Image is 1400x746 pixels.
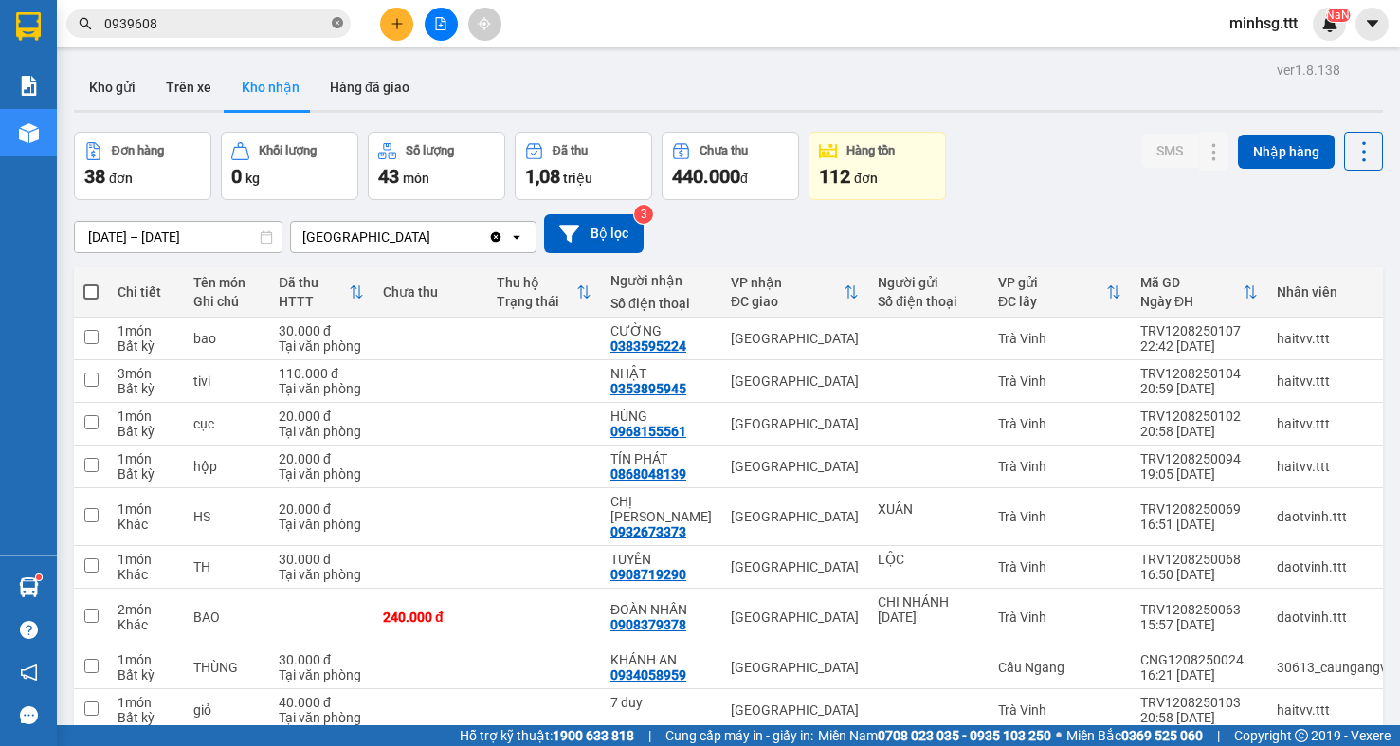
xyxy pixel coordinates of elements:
th: Toggle SortBy [1131,267,1267,318]
div: 20:58 [DATE] [1140,424,1258,439]
button: Hàng đã giao [315,64,425,110]
sup: 3 [634,205,653,224]
span: Miền Nam [818,725,1051,746]
div: Tại văn phòng [279,710,364,725]
div: Trạng thái [497,294,576,309]
span: file-add [434,17,447,30]
span: Miền Bắc [1066,725,1203,746]
div: 1 món [118,652,174,667]
div: Tại văn phòng [279,338,364,354]
div: Đã thu [553,144,588,157]
button: Kho nhận [227,64,315,110]
div: 3 món [118,366,174,381]
div: Đơn hàng [112,144,164,157]
div: 0868048139 [610,466,686,482]
div: cục [193,416,260,431]
button: Nhập hàng [1238,135,1335,169]
div: TRV1208250063 [1140,602,1258,617]
div: Chưa thu [383,284,478,300]
div: 16:21 [DATE] [1140,667,1258,682]
button: plus [380,8,413,41]
span: 43 [378,165,399,188]
div: 20:59 [DATE] [1140,381,1258,396]
strong: 0708 023 035 - 0935 103 250 [878,728,1051,743]
img: logo-vxr [16,12,41,41]
div: [GEOGRAPHIC_DATA] [731,702,859,718]
div: TRV1208250107 [1140,323,1258,338]
div: 1 món [118,451,174,466]
div: Ghi chú [193,294,260,309]
div: Tên món [193,275,260,290]
div: Tại văn phòng [279,466,364,482]
strong: 0369 525 060 [1121,728,1203,743]
div: 1 món [118,323,174,338]
div: Khác [118,567,174,582]
div: TRV1208250069 [1140,501,1258,517]
div: [GEOGRAPHIC_DATA] [731,509,859,524]
div: 1 món [118,695,174,710]
div: Tại văn phòng [279,381,364,396]
div: Bất kỳ [118,710,174,725]
div: Trà Vinh [998,331,1121,346]
span: triệu [563,171,592,186]
div: Khác [118,517,174,532]
div: CHI NHÁNH 5CE [878,594,979,625]
strong: 1900 633 818 [553,728,634,743]
sup: NaN [1326,9,1350,22]
button: Trên xe [151,64,227,110]
button: Hàng tồn112đơn [809,132,946,200]
input: Selected Sài Gòn. [432,227,434,246]
span: message [20,706,38,724]
div: 0353895945 [610,381,686,396]
div: 2 món [118,602,174,617]
div: 0932673373 [610,524,686,539]
th: Toggle SortBy [721,267,868,318]
img: warehouse-icon [19,123,39,143]
button: Kho gửi [74,64,151,110]
div: Bất kỳ [118,381,174,396]
div: TRV1208250102 [1140,409,1258,424]
div: ĐC giao [731,294,844,309]
div: 0383595224 [610,338,686,354]
div: [GEOGRAPHIC_DATA] [302,227,430,246]
div: 16:51 [DATE] [1140,517,1258,532]
div: 22:42 [DATE] [1140,338,1258,354]
div: Đã thu [279,275,349,290]
sup: 1 [36,574,42,580]
div: TUYẾN [610,552,712,567]
div: XUÂN [878,501,979,517]
span: 1,08 [525,165,560,188]
div: Tại văn phòng [279,667,364,682]
div: 1 món [118,552,174,567]
div: Bất kỳ [118,667,174,682]
div: [GEOGRAPHIC_DATA] [731,610,859,625]
div: Người gửi [878,275,979,290]
th: Toggle SortBy [269,267,373,318]
div: Tại văn phòng [279,567,364,582]
div: 0908379378 [610,617,686,632]
div: Số điện thoại [878,294,979,309]
div: Trà Vinh [998,702,1121,718]
div: TH [193,559,260,574]
div: [GEOGRAPHIC_DATA] [731,559,859,574]
div: 110.000 đ [279,366,364,381]
div: [GEOGRAPHIC_DATA] [731,331,859,346]
div: 30.000 đ [279,552,364,567]
button: caret-down [1355,8,1389,41]
span: Hỗ trợ kỹ thuật: [460,725,634,746]
span: 440.000 [672,165,740,188]
span: minhsg.ttt [1214,11,1313,35]
div: CNG1208250024 [1140,652,1258,667]
span: notification [20,664,38,682]
input: Select a date range. [75,222,282,252]
button: Đơn hàng38đơn [74,132,211,200]
div: 30.000 đ [279,652,364,667]
span: question-circle [20,621,38,639]
button: Khối lượng0kg [221,132,358,200]
div: Bất kỳ [118,424,174,439]
div: 0968155561 [610,424,686,439]
div: ĐOÀN NHÂN [610,602,712,617]
div: ver 1.8.138 [1277,60,1340,81]
div: 19:05 [DATE] [1140,466,1258,482]
div: Trà Vinh [998,610,1121,625]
